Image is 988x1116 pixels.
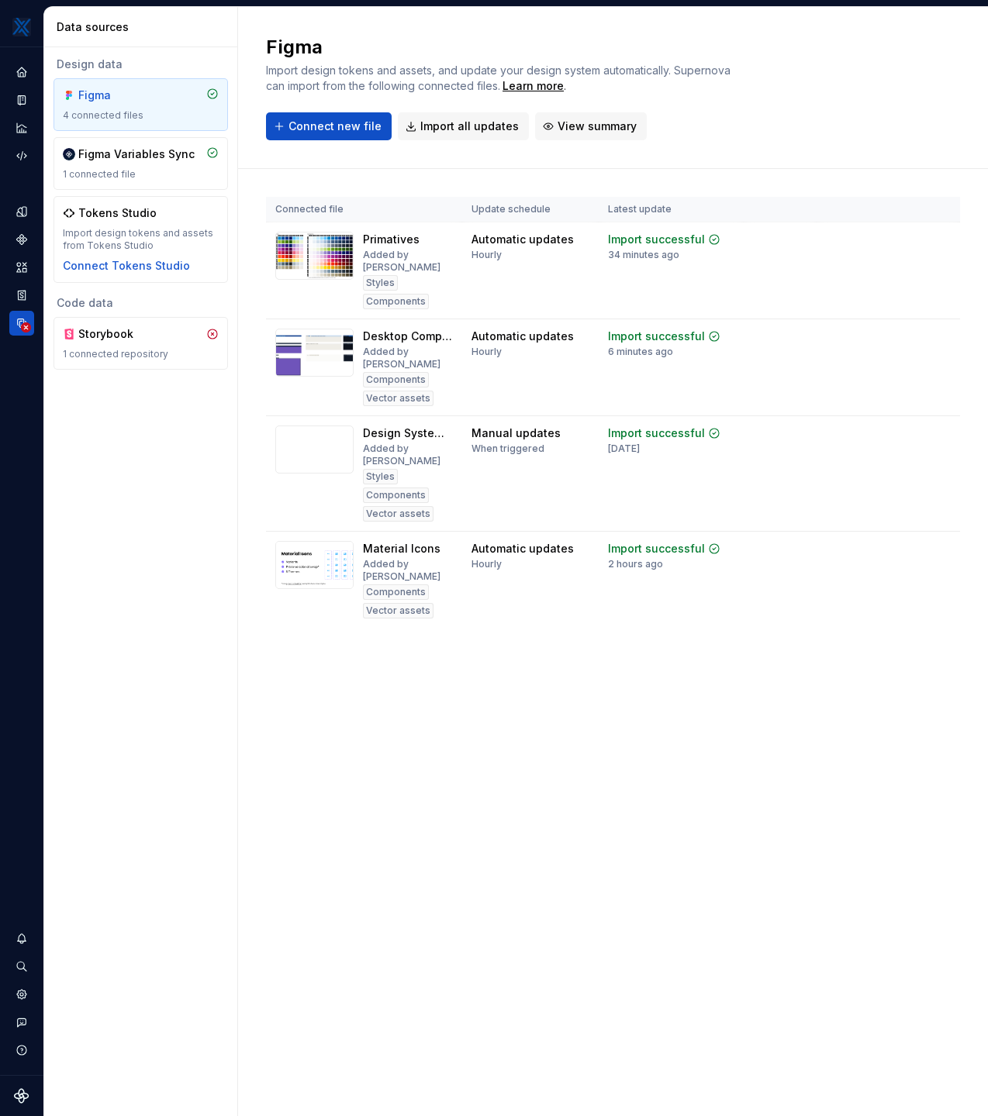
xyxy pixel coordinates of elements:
[420,119,519,134] span: Import all updates
[9,143,34,168] a: Code automation
[363,506,434,522] div: Vector assets
[608,558,663,570] div: 2 hours ago
[472,443,544,455] div: When triggered
[54,295,228,311] div: Code data
[363,249,453,274] div: Added by [PERSON_NAME]
[363,329,453,344] div: Desktop Components
[363,346,453,370] div: Added by [PERSON_NAME]
[9,311,34,336] a: Data sources
[9,982,34,1007] a: Settings
[535,112,647,140] button: View summary
[63,109,219,122] div: 4 connected files
[363,469,398,484] div: Styles
[462,197,599,222] th: Update schedule
[266,112,392,140] button: Connect new file
[54,317,228,370] a: Storybook1 connected repository
[266,197,462,222] th: Connected file
[78,88,153,103] div: Figma
[9,115,34,140] a: Analytics
[9,227,34,252] a: Components
[63,168,219,181] div: 1 connected file
[398,112,529,140] button: Import all updates
[9,88,34,112] a: Documentation
[472,541,574,556] div: Automatic updates
[9,60,34,84] a: Home
[9,255,34,280] a: Assets
[472,249,502,261] div: Hourly
[363,275,398,291] div: Styles
[472,329,574,344] div: Automatic updates
[54,78,228,131] a: Figma4 connected files
[9,199,34,224] a: Design tokens
[363,443,453,467] div: Added by [PERSON_NAME]
[472,232,574,247] div: Automatic updates
[363,603,434,618] div: Vector assets
[608,346,673,358] div: 6 minutes ago
[9,1010,34,1035] button: Contact support
[78,205,157,221] div: Tokens Studio
[363,294,429,309] div: Components
[608,249,679,261] div: 34 minutes ago
[608,329,705,344] div: Import successful
[12,18,31,36] img: 6599c211-2218-4379-aa47-474b768e6477.png
[363,541,440,556] div: Material Icons
[558,119,637,134] span: View summary
[9,283,34,308] a: Storybook stories
[78,146,195,162] div: Figma Variables Sync
[599,197,744,222] th: Latest update
[363,391,434,406] div: Vector assets
[363,372,429,387] div: Components
[500,81,566,92] span: .
[472,558,502,570] div: Hourly
[54,57,228,72] div: Design data
[608,443,640,455] div: [DATE]
[608,541,705,556] div: Import successful
[63,348,219,360] div: 1 connected repository
[363,487,429,503] div: Components
[363,425,453,441] div: Design System 2.0
[363,232,420,247] div: Primatives
[363,558,453,583] div: Added by [PERSON_NAME]
[14,1088,29,1104] svg: Supernova Logo
[363,584,429,600] div: Components
[472,346,502,358] div: Hourly
[266,64,734,92] span: Import design tokens and assets, and update your design system automatically. Supernova can impor...
[9,926,34,951] button: Notifications
[608,425,705,441] div: Import successful
[503,78,564,94] a: Learn more
[63,258,190,274] button: Connect Tokens Studio
[63,227,219,252] div: Import design tokens and assets from Tokens Studio
[78,326,153,342] div: Storybook
[472,425,561,441] div: Manual updates
[57,19,231,35] div: Data sources
[608,232,705,247] div: Import successful
[9,954,34,979] button: Search ⌘K
[266,35,731,60] h2: Figma
[54,196,228,283] a: Tokens StudioImport design tokens and assets from Tokens StudioConnect Tokens Studio
[288,119,382,134] span: Connect new file
[54,137,228,190] a: Figma Variables Sync1 connected file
